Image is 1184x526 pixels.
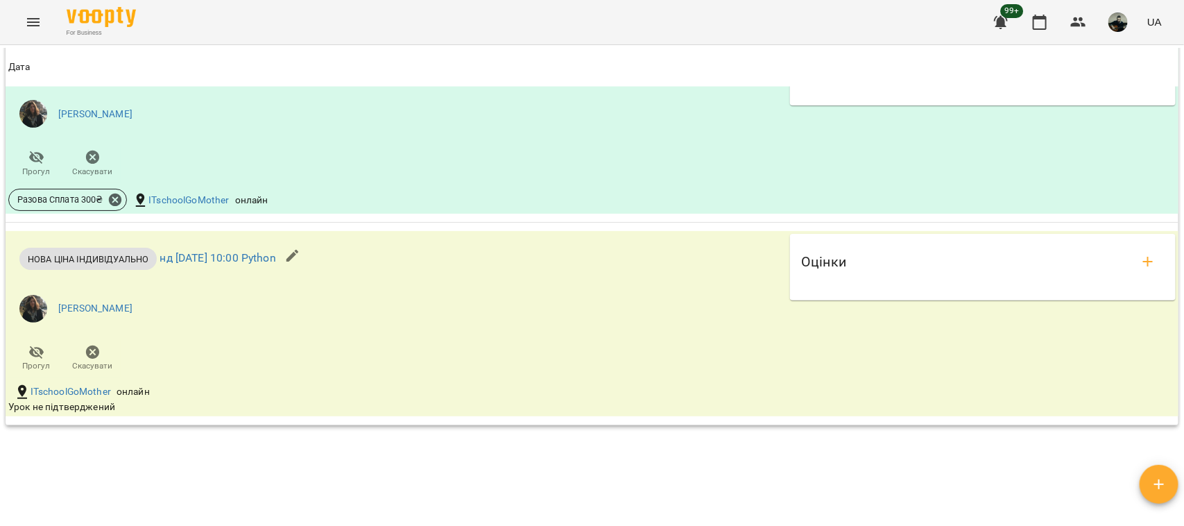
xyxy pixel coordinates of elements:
[17,6,50,39] button: Menu
[232,191,271,210] div: онлайн
[73,166,113,178] span: Скасувати
[1108,12,1128,32] img: 7978d71d2a5e9c0688966f56c135e719.png
[8,59,31,76] div: Дата
[1001,4,1024,18] span: 99+
[73,360,113,372] span: Скасувати
[114,382,153,402] div: онлайн
[801,251,846,273] h6: Оцінки
[19,100,47,128] img: 33f9a82ed513007d0552af73e02aac8a.jpg
[31,385,111,399] a: ITschoolGoMother
[1147,15,1162,29] span: UA
[1142,9,1167,35] button: UA
[1131,245,1165,278] button: add evaluations
[8,400,784,414] div: Урок не підтверджений
[19,295,47,323] img: 33f9a82ed513007d0552af73e02aac8a.jpg
[8,189,127,211] div: Разова Сплата 300₴
[58,108,132,121] a: [PERSON_NAME]
[8,339,65,378] button: Прогул
[58,302,132,316] a: [PERSON_NAME]
[160,251,276,264] a: нд [DATE] 10:00 Python
[65,144,121,183] button: Скасувати
[23,360,51,372] span: Прогул
[19,253,157,266] span: НОВА ЦІНА ІНДИВІДУАЛЬНО
[9,194,112,206] span: Разова Сплата 300 ₴
[23,166,51,178] span: Прогул
[8,144,65,183] button: Прогул
[65,339,121,378] button: Скасувати
[8,59,31,76] div: Sort
[8,59,1176,76] span: Дата
[67,7,136,27] img: Voopty Logo
[67,28,136,37] span: For Business
[148,194,229,207] a: ITschoolGoMother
